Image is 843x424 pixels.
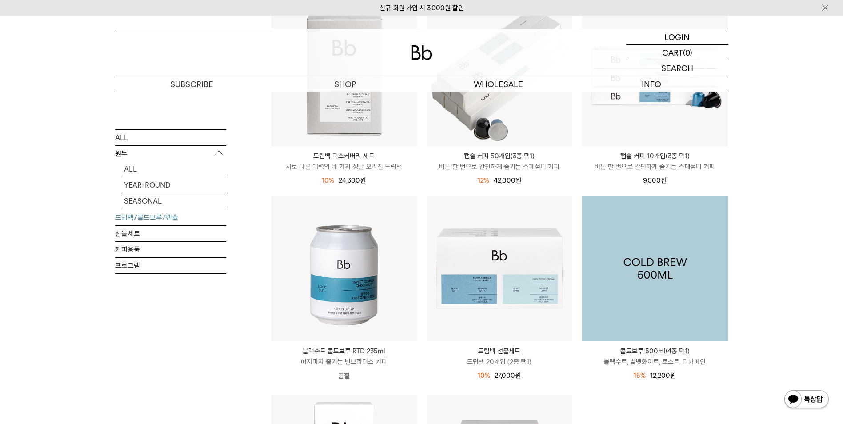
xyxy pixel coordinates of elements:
span: 27,000 [495,372,521,380]
a: 드립백 디스커버리 세트 서로 다른 매력의 네 가지 싱글 오리진 드립백 [271,151,417,172]
p: 캡슐 커피 10개입(3종 택1) [582,151,728,161]
a: SEASONAL [124,193,226,208]
span: 원 [515,372,521,380]
p: 드립백 20개입 (2종 택1) [427,356,572,367]
img: 카카오톡 채널 1:1 채팅 버튼 [783,389,830,411]
div: 15% [634,370,646,381]
a: CART (0) [626,45,728,60]
p: 블랙수트 콜드브루 RTD 235ml [271,346,417,356]
span: 원 [661,176,667,184]
p: 품절 [271,367,417,385]
a: 캡슐 커피 10개입(3종 택1) 버튼 한 번으로 간편하게 즐기는 스페셜티 커피 [582,151,728,172]
p: 서로 다른 매력의 네 가지 싱글 오리진 드립백 [271,161,417,172]
span: 원 [360,176,366,184]
a: 콜드브루 500ml(4종 택1) [582,196,728,341]
p: 콜드브루 500ml(4종 택1) [582,346,728,356]
img: 드립백 선물세트 [427,196,572,341]
a: SHOP [268,76,422,92]
img: 로고 [411,45,432,60]
a: YEAR-ROUND [124,177,226,192]
p: CART [662,45,683,60]
span: 원 [670,372,676,380]
a: ALL [124,161,226,176]
a: 프로그램 [115,257,226,273]
p: 버튼 한 번으로 간편하게 즐기는 스페셜티 커피 [582,161,728,172]
p: 원두 [115,145,226,161]
p: WHOLESALE [422,76,575,92]
p: 버튼 한 번으로 간편하게 즐기는 스페셜티 커피 [427,161,572,172]
a: ALL [115,129,226,145]
a: SUBSCRIBE [115,76,268,92]
span: 24,300 [339,176,366,184]
img: 블랙수트 콜드브루 RTD 235ml [271,196,417,341]
a: 블랙수트 콜드브루 RTD 235ml 따자마자 즐기는 빈브라더스 커피 [271,346,417,367]
img: 1000000036_add2_027.jpg [582,196,728,341]
span: 42,000 [494,176,521,184]
a: 콜드브루 500ml(4종 택1) 블랙수트, 벨벳화이트, 토스트, 디카페인 [582,346,728,367]
a: 선물세트 [115,225,226,241]
p: INFO [575,76,728,92]
div: 10% [478,370,490,381]
a: 신규 회원 가입 시 3,000원 할인 [380,4,464,12]
p: 블랙수트, 벨벳화이트, 토스트, 디카페인 [582,356,728,367]
span: 원 [515,176,521,184]
div: 12% [478,175,489,186]
p: (0) [683,45,692,60]
p: 따자마자 즐기는 빈브라더스 커피 [271,356,417,367]
p: 캡슐 커피 50개입(3종 택1) [427,151,572,161]
div: 10% [322,175,334,186]
p: LOGIN [664,29,690,44]
span: 9,500 [643,176,667,184]
p: SEARCH [661,60,693,76]
a: 드립백 선물세트 드립백 20개입 (2종 택1) [427,346,572,367]
p: 드립백 디스커버리 세트 [271,151,417,161]
a: 캡슐 커피 50개입(3종 택1) 버튼 한 번으로 간편하게 즐기는 스페셜티 커피 [427,151,572,172]
span: 12,200 [650,372,676,380]
p: 드립백 선물세트 [427,346,572,356]
a: 드립백/콜드브루/캡슐 [115,209,226,225]
a: LOGIN [626,29,728,45]
a: 커피용품 [115,241,226,257]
